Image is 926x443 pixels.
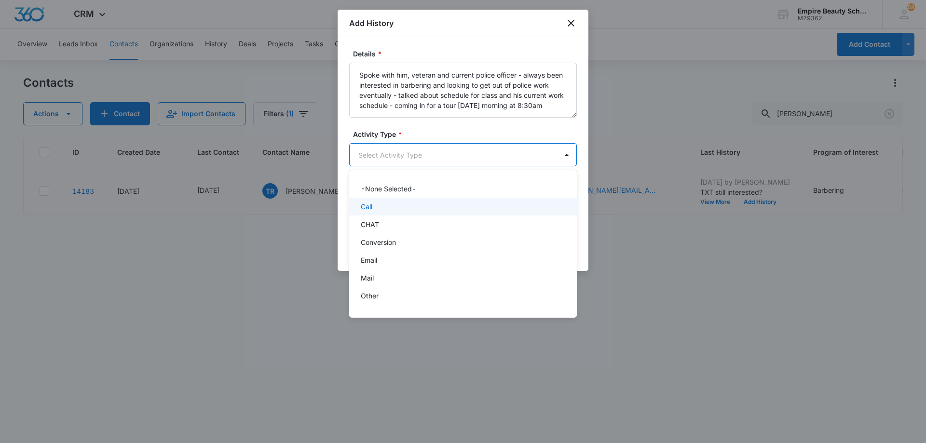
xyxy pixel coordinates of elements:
[361,184,416,194] p: -None Selected-
[361,309,374,319] p: P2P
[361,201,372,212] p: Call
[361,219,379,229] p: CHAT
[361,237,396,247] p: Conversion
[361,291,379,301] p: Other
[361,255,377,265] p: Email
[361,273,374,283] p: Mail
